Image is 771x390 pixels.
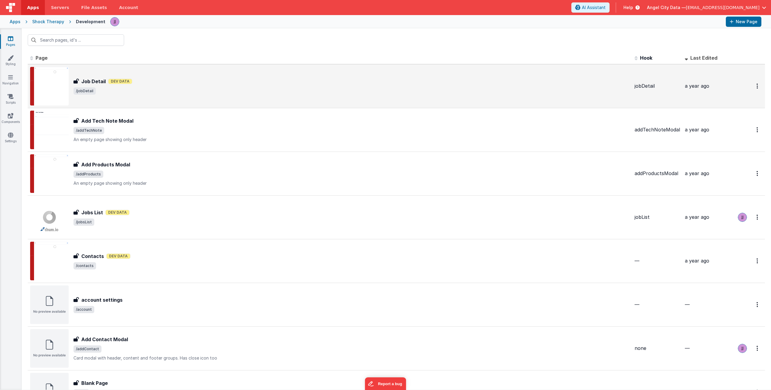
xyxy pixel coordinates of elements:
h3: account settings [81,296,123,304]
span: Dev Data [106,253,130,259]
span: /jobDetail [73,87,96,95]
button: Options [753,80,763,92]
button: Options [753,255,763,267]
span: — [685,301,690,307]
span: Dev Data [105,210,130,215]
div: addProductsModal [635,170,680,177]
span: /account [73,306,94,313]
span: File Assets [81,5,107,11]
h3: Add Products Modal [81,161,130,168]
span: a year ago [685,83,709,89]
button: New Page [726,17,761,27]
h3: Jobs List [81,209,103,216]
span: Apps [27,5,39,11]
span: — [635,301,639,307]
span: AI Assistant [582,5,606,11]
span: — [685,345,690,351]
h3: Job Detail [81,78,106,85]
iframe: Marker.io feedback button [365,377,406,390]
h3: Blank Page [81,379,108,387]
button: Options [753,167,763,180]
button: Options [753,211,763,223]
span: Help [623,5,633,11]
div: jobDetail [635,83,680,90]
span: Dev Data [108,79,132,84]
p: An empty page showing only header [73,137,630,143]
span: Last Edited [690,55,717,61]
span: /addContact [73,345,101,353]
p: Card modal with header, content and footer groups. Has close icon too [73,355,630,361]
h3: Add Contact Modal [81,336,128,343]
h3: Contacts [81,253,104,260]
button: AI Assistant [571,2,610,13]
span: a year ago [685,214,709,220]
span: Page [36,55,48,61]
span: Servers [51,5,69,11]
span: — [635,258,639,264]
button: Options [753,342,763,354]
p: An empty page showing only header [73,180,630,186]
span: Hook [640,55,652,61]
img: a41cce6c0a0b39deac5cad64cb9bd16a [111,17,119,26]
span: a year ago [685,258,709,264]
span: [EMAIL_ADDRESS][DOMAIN_NAME] [686,5,760,11]
div: Shock Therapy [32,19,64,25]
span: a year ago [685,170,709,176]
span: Angel City Data — [647,5,686,11]
h3: Add Tech Note Modal [81,117,133,124]
div: jobList [635,214,680,221]
input: Search pages, id's ... [28,34,124,46]
div: none [635,345,680,352]
div: Development [76,19,105,25]
span: /jobsList [73,219,94,226]
div: Apps [10,19,20,25]
span: /contacts [73,262,96,269]
span: a year ago [685,127,709,133]
button: Angel City Data — [EMAIL_ADDRESS][DOMAIN_NAME] [647,5,766,11]
span: /addProducts [73,171,103,178]
button: Options [753,124,763,136]
div: addTechNoteModal [635,126,680,133]
button: Options [753,298,763,311]
span: /addTechNote [73,127,104,134]
img: a41cce6c0a0b39deac5cad64cb9bd16a [738,213,747,222]
img: a41cce6c0a0b39deac5cad64cb9bd16a [738,344,747,353]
